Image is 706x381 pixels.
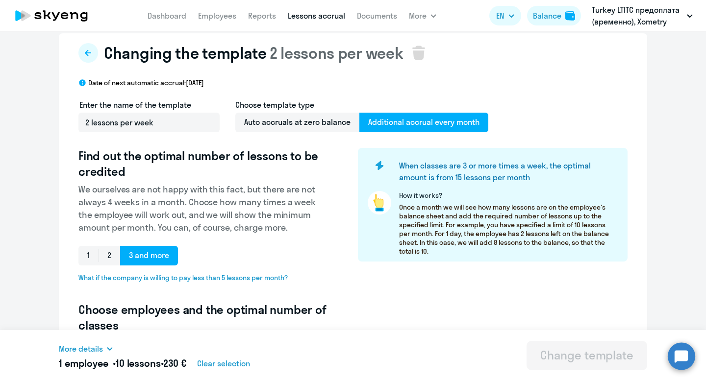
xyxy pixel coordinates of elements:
[78,302,327,333] h3: Choose employees and the optimal number of classes
[235,113,359,132] span: Auto accruals at zero balance
[120,246,178,265] span: 3 and more
[496,10,504,22] span: EN
[78,246,99,265] span: 1
[99,246,120,265] span: 2
[527,6,581,25] button: Balancebalance
[587,4,698,27] button: Turkey LTITC предоплата (временно), Xometry Europe GmbH
[489,6,521,25] button: EN
[148,11,186,21] a: Dashboard
[235,99,488,111] h4: Choose template type
[409,6,436,25] button: More
[88,78,204,87] p: Date of next automatic accrual: [DATE]
[198,11,236,21] a: Employees
[357,11,397,21] a: Documents
[59,357,186,370] h5: 1 employee • •
[565,11,575,21] img: balance
[116,357,161,369] span: 10 lessons
[399,160,611,183] h4: When classes are 3 or more times a week, the optimal amount is from 15 lessons per month
[163,357,186,369] span: 230 €
[533,10,561,22] div: Balance
[592,4,683,27] p: Turkey LTITC предоплата (временно), Xometry Europe GmbH
[399,203,618,256] p: Once a month we will see how many lessons are on the employee's balance sheet and add the require...
[409,10,427,22] span: More
[79,100,191,110] span: Enter the name of the template
[288,11,345,21] a: Lessons accrual
[540,347,633,363] div: Change template
[248,11,276,21] a: Reports
[197,357,250,369] span: Clear selection
[78,183,327,234] p: We ourselves are not happy with this fact, but there are not always 4 weeks in a month. Choose ho...
[399,191,618,200] p: How it works?
[78,113,220,132] input: Untitled
[78,148,327,179] h3: Find out the optimal number of lessons to be credited
[78,273,327,282] span: What if the company is willing to pay less than 5 lessons per month?
[368,191,391,214] img: pointer-circle
[527,341,647,370] button: Change template
[59,343,103,355] span: More details
[270,43,403,63] span: 2 lessons per week
[104,43,267,63] span: Changing the template
[359,113,488,132] span: Additional accrual every month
